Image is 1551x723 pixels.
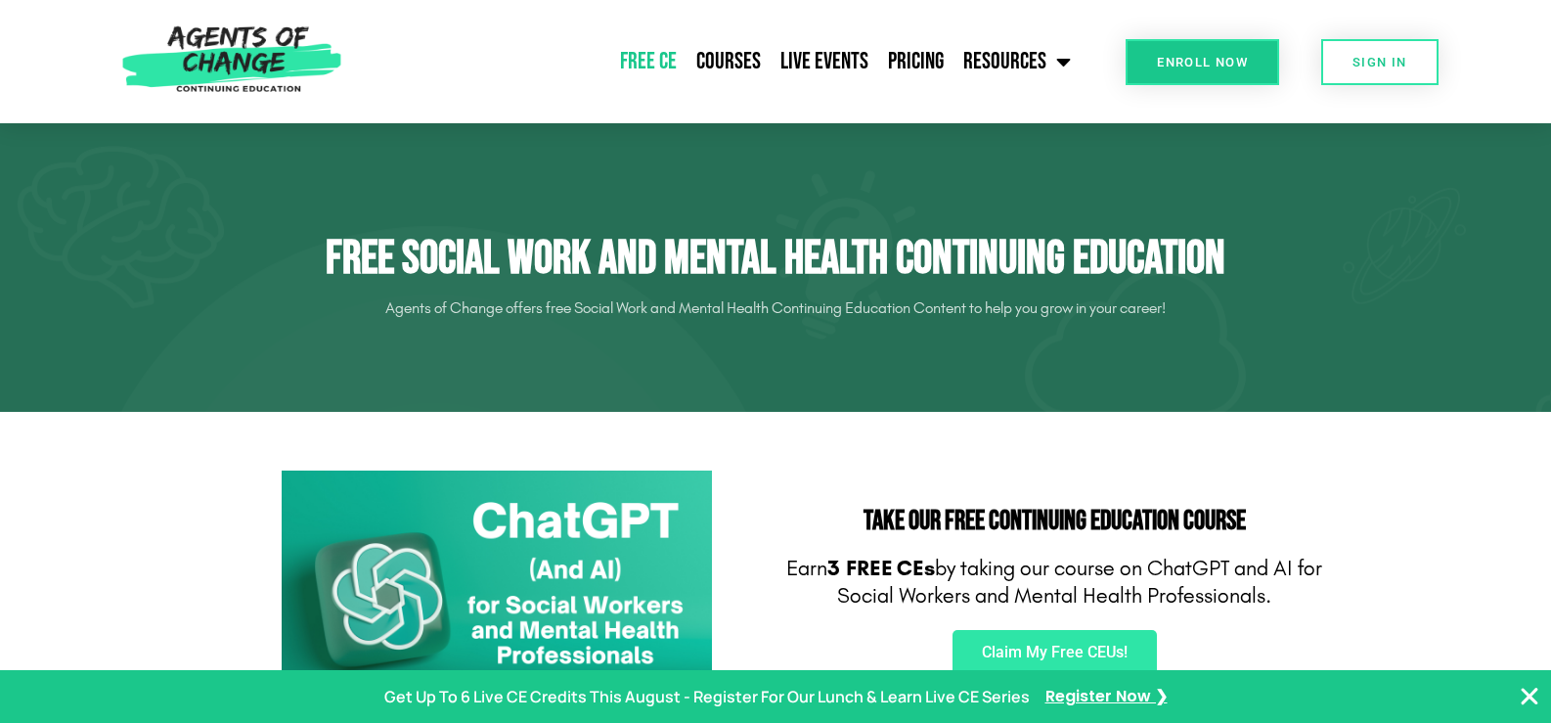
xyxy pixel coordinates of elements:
[1045,683,1168,711] a: Register Now ❯
[827,556,935,581] b: 3 FREE CEs
[384,683,1030,711] p: Get Up To 6 Live CE Credits This August - Register For Our Lunch & Learn Live CE Series
[1352,56,1407,68] span: SIGN IN
[982,645,1128,660] span: Claim My Free CEUs!
[687,37,771,86] a: Courses
[1321,39,1439,85] a: SIGN IN
[878,37,953,86] a: Pricing
[351,37,1081,86] nav: Menu
[1157,56,1248,68] span: Enroll Now
[785,555,1323,610] p: Earn by taking our course on ChatGPT and AI for Social Workers and Mental Health Professionals.
[228,231,1323,288] h1: Free Social Work and Mental Health Continuing Education
[771,37,878,86] a: Live Events
[1126,39,1279,85] a: Enroll Now
[1518,685,1541,708] button: Close Banner
[953,630,1157,675] a: Claim My Free CEUs!
[610,37,687,86] a: Free CE
[785,508,1323,535] h2: Take Our FREE Continuing Education Course
[228,293,1323,324] p: Agents of Change offers free Social Work and Mental Health Continuing Education Content to help y...
[953,37,1081,86] a: Resources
